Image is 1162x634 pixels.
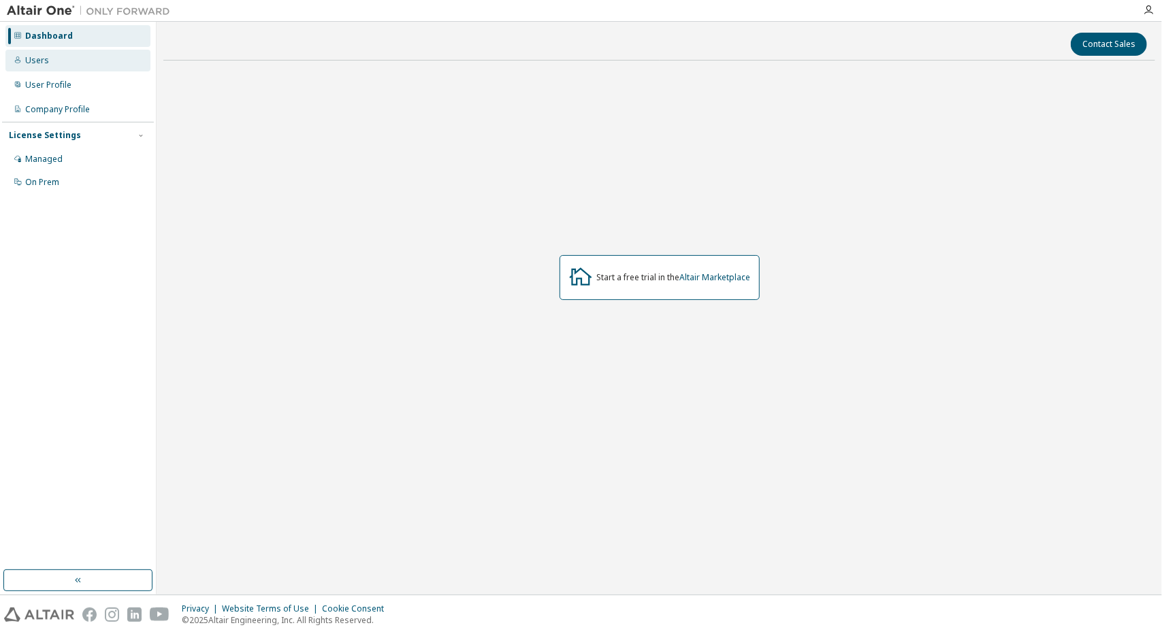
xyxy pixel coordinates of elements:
[182,603,222,614] div: Privacy
[7,4,177,18] img: Altair One
[182,614,392,626] p: © 2025 Altair Engineering, Inc. All Rights Reserved.
[105,607,119,622] img: instagram.svg
[597,272,751,283] div: Start a free trial in the
[25,154,63,165] div: Managed
[222,603,322,614] div: Website Terms of Use
[680,271,751,283] a: Altair Marketplace
[25,177,59,188] div: On Prem
[127,607,142,622] img: linkedin.svg
[322,603,392,614] div: Cookie Consent
[4,607,74,622] img: altair_logo.svg
[9,130,81,141] div: License Settings
[1071,33,1147,56] button: Contact Sales
[25,104,90,115] div: Company Profile
[25,31,73,41] div: Dashboard
[82,607,97,622] img: facebook.svg
[150,607,170,622] img: youtube.svg
[25,55,49,66] div: Users
[25,80,71,90] div: User Profile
